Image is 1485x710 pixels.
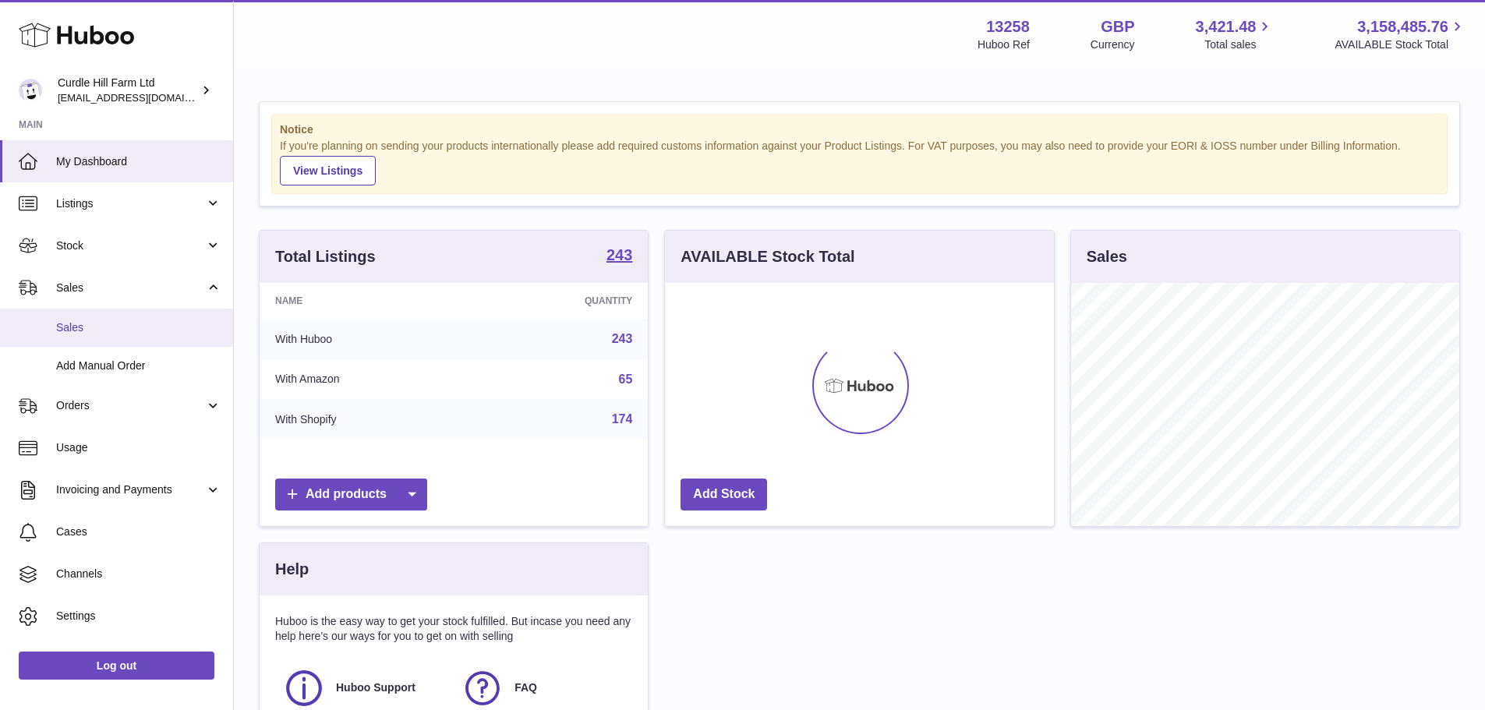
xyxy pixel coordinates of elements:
[619,373,633,386] a: 65
[280,156,376,185] a: View Listings
[275,559,309,580] h3: Help
[56,196,205,211] span: Listings
[58,76,198,105] div: Curdle Hill Farm Ltd
[56,238,205,253] span: Stock
[56,567,221,581] span: Channels
[260,319,472,359] td: With Huboo
[56,281,205,295] span: Sales
[56,440,221,455] span: Usage
[283,667,446,709] a: Huboo Support
[260,359,472,400] td: With Amazon
[56,609,221,623] span: Settings
[19,652,214,680] a: Log out
[1196,16,1275,52] a: 3,421.48 Total sales
[1335,16,1466,52] a: 3,158,485.76 AVAILABLE Stock Total
[275,614,632,644] p: Huboo is the easy way to get your stock fulfilled. But incase you need any help here's our ways f...
[336,680,415,695] span: Huboo Support
[56,154,221,169] span: My Dashboard
[260,283,472,319] th: Name
[514,680,537,695] span: FAQ
[280,139,1439,185] div: If you're planning on sending your products internationally please add required customs informati...
[56,482,205,497] span: Invoicing and Payments
[606,247,632,266] a: 243
[461,667,624,709] a: FAQ
[56,320,221,335] span: Sales
[58,91,229,104] span: [EMAIL_ADDRESS][DOMAIN_NAME]
[19,79,42,102] img: internalAdmin-13258@internal.huboo.com
[56,398,205,413] span: Orders
[56,525,221,539] span: Cases
[1101,16,1134,37] strong: GBP
[56,359,221,373] span: Add Manual Order
[986,16,1030,37] strong: 13258
[606,247,632,263] strong: 243
[681,246,854,267] h3: AVAILABLE Stock Total
[1357,16,1448,37] span: 3,158,485.76
[1091,37,1135,52] div: Currency
[260,399,472,440] td: With Shopify
[1196,16,1257,37] span: 3,421.48
[1204,37,1274,52] span: Total sales
[472,283,649,319] th: Quantity
[978,37,1030,52] div: Huboo Ref
[1335,37,1466,52] span: AVAILABLE Stock Total
[612,332,633,345] a: 243
[1087,246,1127,267] h3: Sales
[275,479,427,510] a: Add products
[275,246,376,267] h3: Total Listings
[612,412,633,426] a: 174
[681,479,767,510] a: Add Stock
[280,122,1439,137] strong: Notice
